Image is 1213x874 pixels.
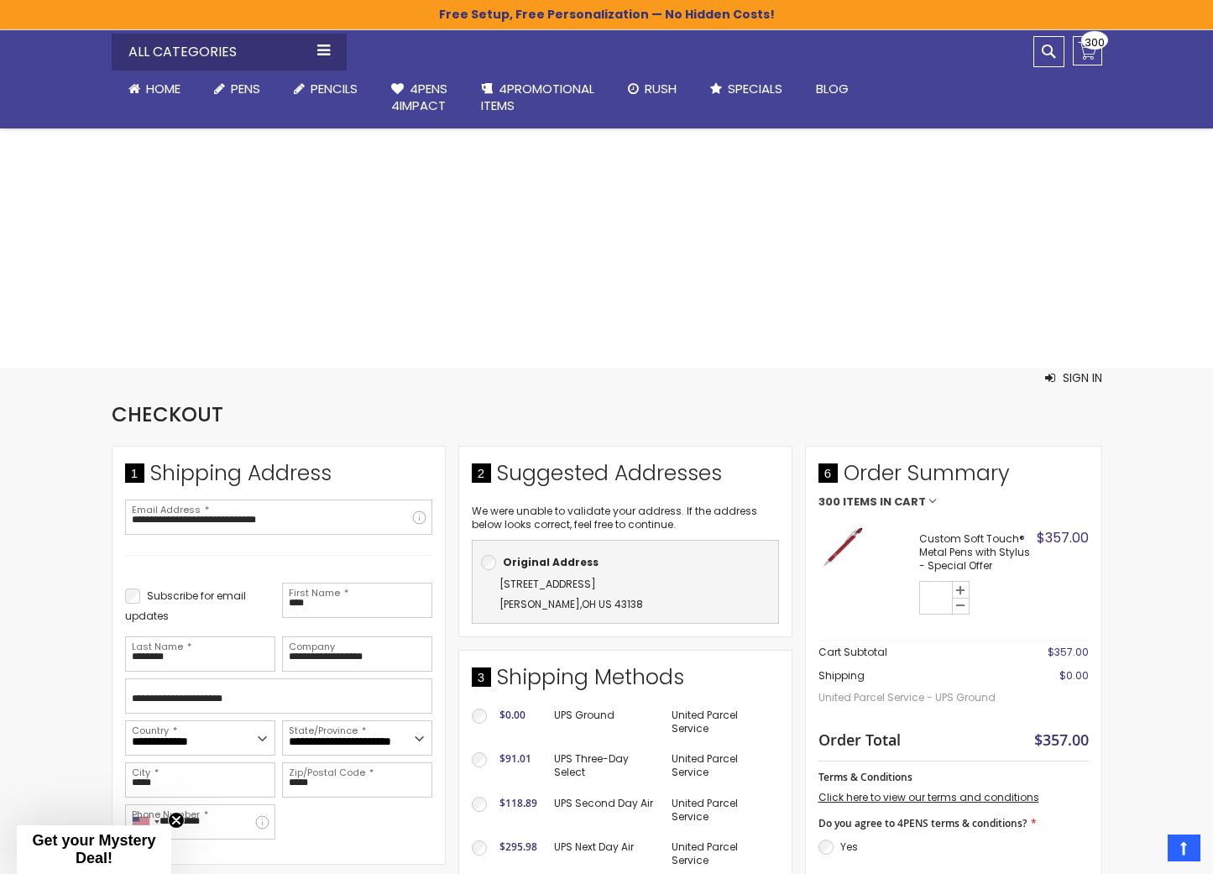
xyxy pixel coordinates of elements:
button: Sign In [1045,369,1102,386]
div: , [481,574,770,615]
span: $118.89 [499,796,537,810]
td: UPS Three-Day Select [546,744,664,788]
a: 300 [1073,36,1102,65]
th: Cart Subtotal [818,640,1006,664]
span: Sign In [1063,369,1102,386]
span: Blog [816,80,849,97]
span: US [599,597,612,611]
td: UPS Second Day Air [546,788,664,832]
span: Pencils [311,80,358,97]
span: [STREET_ADDRESS] [499,577,596,591]
strong: Order Total [818,727,901,750]
span: Home [146,80,180,97]
p: We were unable to validate your address. If the address below looks correct, feel free to continue. [472,505,779,531]
a: Rush [611,71,693,107]
span: Rush [645,80,677,97]
span: 4PROMOTIONAL ITEMS [481,80,594,114]
span: 300 [1085,34,1105,50]
a: Click here to view our terms and conditions [818,790,1039,804]
span: Pens [231,80,260,97]
a: Specials [693,71,799,107]
span: $357.00 [1048,645,1089,659]
a: Blog [799,71,865,107]
span: $0.00 [1059,668,1089,683]
td: UPS Ground [546,700,664,744]
div: United States: +1 [126,805,165,839]
td: United Parcel Service [663,700,778,744]
td: United Parcel Service [663,744,778,788]
span: Order Summary [818,459,1089,496]
span: Do you agree to 4PENS terms & conditions? [818,816,1027,830]
a: Pens [197,71,277,107]
span: 300 [818,496,840,508]
span: $0.00 [499,708,525,722]
div: Shipping Address [125,459,432,496]
button: Close teaser [168,812,185,829]
a: Home [112,71,197,107]
span: OH [582,597,596,611]
span: [PERSON_NAME] [499,597,580,611]
span: $295.98 [499,840,537,854]
span: United Parcel Service - UPS Ground [818,683,1006,713]
span: $357.00 [1037,528,1089,547]
span: Subscribe for email updates [125,589,246,623]
a: 4Pens4impact [374,71,464,125]
div: Suggested Addresses [472,459,779,496]
span: $357.00 [1034,730,1089,750]
div: Shipping Methods [472,663,779,700]
span: Terms & Conditions [818,770,912,784]
img: Custom Soft Touch® Metal Pens with Stylus-Burgundy [818,525,865,571]
strong: Custom Soft Touch® Metal Pens with Stylus - Special Offer [919,532,1033,573]
span: 43138 [614,597,643,611]
span: $91.01 [499,751,531,766]
span: Specials [728,80,782,97]
label: Yes [840,840,858,854]
span: Get your Mystery Deal! [32,832,155,866]
span: Items in Cart [843,496,926,508]
a: Top [1168,835,1200,861]
span: Shipping [818,668,865,683]
b: Original Address [503,555,599,569]
div: Get your Mystery Deal!Close teaser [17,825,171,874]
a: Pencils [277,71,374,107]
a: 4PROMOTIONALITEMS [464,71,611,125]
div: All Categories [112,34,347,71]
span: Checkout [112,400,223,428]
span: 4Pens 4impact [391,80,447,114]
td: United Parcel Service [663,788,778,832]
